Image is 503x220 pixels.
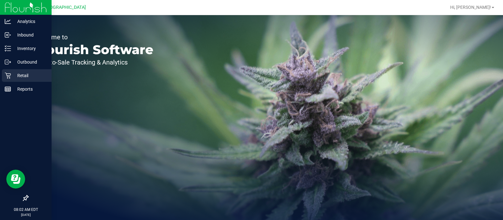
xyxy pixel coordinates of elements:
[5,59,11,65] inline-svg: Outbound
[11,45,49,52] p: Inventory
[3,212,49,217] p: [DATE]
[3,207,49,212] p: 08:02 AM EDT
[34,34,153,40] p: Welcome to
[34,59,153,65] p: Seed-to-Sale Tracking & Analytics
[5,45,11,52] inline-svg: Inventory
[11,31,49,39] p: Inbound
[5,86,11,92] inline-svg: Reports
[43,5,86,10] span: [GEOGRAPHIC_DATA]
[5,72,11,79] inline-svg: Retail
[11,85,49,93] p: Reports
[34,43,153,56] p: Flourish Software
[450,5,491,10] span: Hi, [PERSON_NAME]!
[11,18,49,25] p: Analytics
[11,72,49,79] p: Retail
[6,170,25,189] iframe: Resource center
[5,18,11,25] inline-svg: Analytics
[11,58,49,66] p: Outbound
[5,32,11,38] inline-svg: Inbound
